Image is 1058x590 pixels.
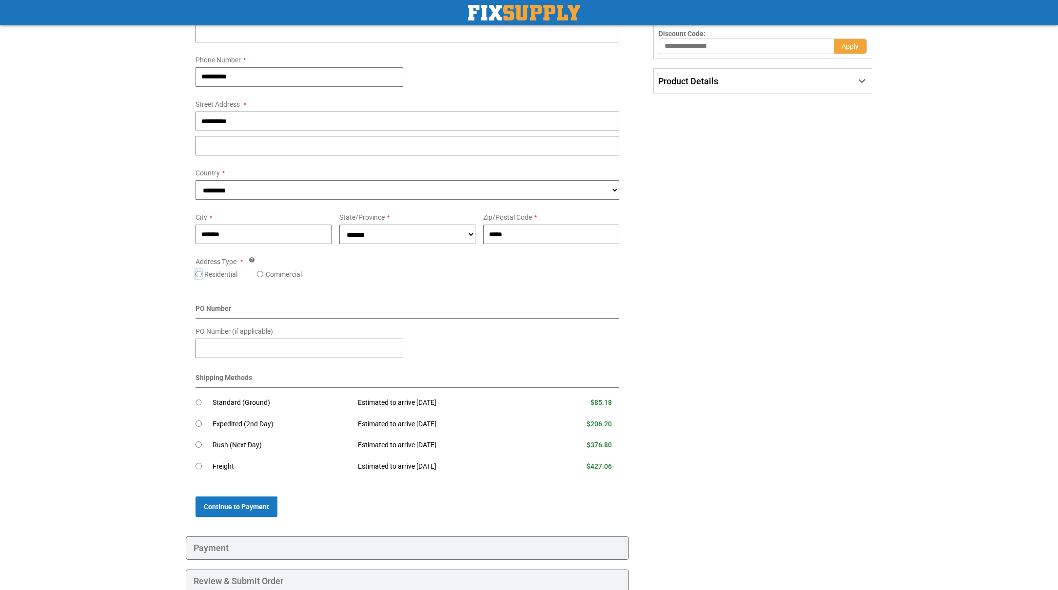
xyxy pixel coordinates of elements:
td: Freight [213,456,351,477]
td: Estimated to arrive [DATE] [351,435,539,456]
span: Apply [842,42,859,50]
span: Continue to Payment [204,503,269,511]
button: Apply [834,38,867,54]
span: Country [196,169,220,177]
span: $427.06 [587,462,612,470]
span: PO Number (if applicable) [196,327,273,335]
span: Product Details [658,76,718,86]
span: $85.18 [590,399,612,406]
span: Discount Code: [659,30,705,38]
td: Estimated to arrive [DATE] [351,393,539,414]
div: PO Number [196,304,619,319]
span: $206.20 [587,420,612,428]
div: Payment [186,536,629,560]
span: State/Province [339,213,385,221]
td: Expedited (2nd Day) [213,414,351,435]
td: Estimated to arrive [DATE] [351,414,539,435]
span: Zip/Postal Code [483,213,532,221]
span: Address Type [196,258,236,266]
td: Rush (Next Day) [213,435,351,456]
label: Residential [204,269,237,279]
span: City [196,213,207,221]
button: Continue to Payment [196,496,277,517]
a: store logo [468,5,580,20]
td: Standard (Ground) [213,393,351,414]
td: Estimated to arrive [DATE] [351,456,539,477]
span: Phone Number [196,56,241,64]
img: Fix Industrial Supply [468,5,580,20]
div: Shipping Methods [196,373,619,388]
label: Commercial [266,269,302,279]
span: Street Address [196,100,240,108]
span: $376.80 [587,441,612,449]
